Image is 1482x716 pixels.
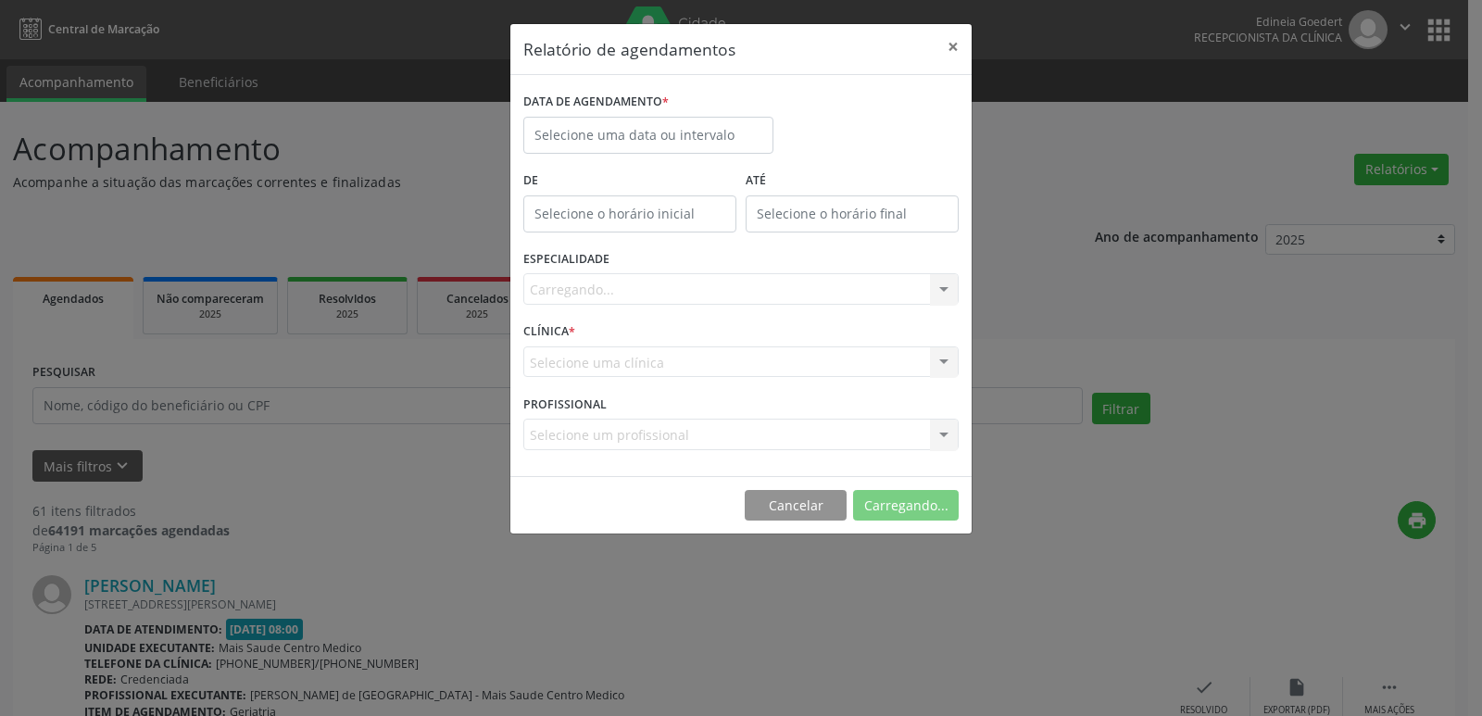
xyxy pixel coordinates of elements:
[746,195,959,232] input: Selecione o horário final
[523,318,575,346] label: CLÍNICA
[523,167,736,195] label: De
[745,490,847,521] button: Cancelar
[523,390,607,419] label: PROFISSIONAL
[523,37,735,61] h5: Relatório de agendamentos
[523,88,669,117] label: DATA DE AGENDAMENTO
[853,490,959,521] button: Carregando...
[935,24,972,69] button: Close
[746,167,959,195] label: ATÉ
[523,117,773,154] input: Selecione uma data ou intervalo
[523,245,609,274] label: ESPECIALIDADE
[523,195,736,232] input: Selecione o horário inicial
